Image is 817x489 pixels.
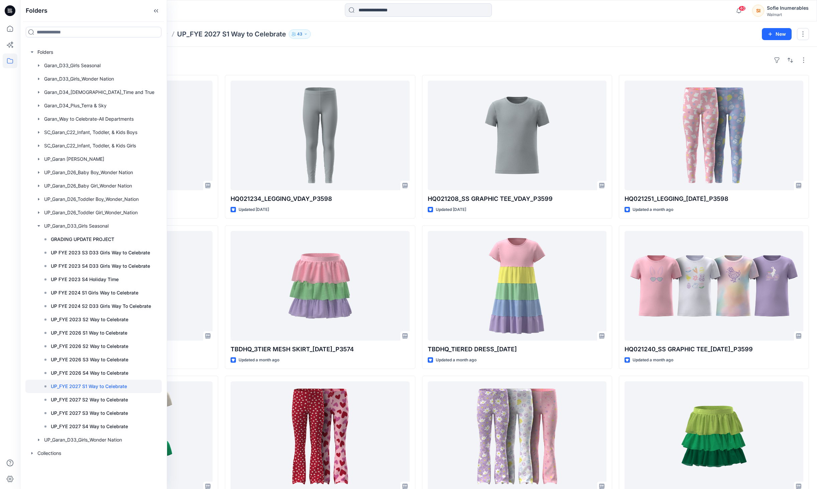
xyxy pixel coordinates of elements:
p: UP_FYE 2026 S2 Way to Celebrate [51,342,128,350]
button: 43 [289,29,311,39]
div: SI [752,5,764,17]
a: HQ021234_LEGGING_VDAY_P3598 [231,81,409,190]
p: Updated a month ago [633,357,673,364]
p: UP FYE 2024 S1 Girls Way to Celebrate [51,289,138,297]
a: TBDHQ_3TIER MESH SKIRT_EASTER_P3574 [231,231,409,341]
p: UP_FYE 2026 S4 Way to Celebrate [51,369,128,377]
p: UP FYE 2023 S4 D33 Girls Way to Celebrate [51,262,150,270]
p: HQ021208_SS GRAPHIC TEE_VDAY_P3599 [428,194,606,204]
a: HQ021251_LEGGING_EASTER_P3598 [625,81,803,190]
p: TBDHQ_3TIER MESH SKIRT_[DATE]_P3574 [231,345,409,354]
p: Updated [DATE] [436,206,466,213]
p: Updated a month ago [436,357,476,364]
button: New [762,28,792,40]
span: 40 [738,6,746,11]
p: 43 [297,30,302,38]
p: GRADING UPDATE PROJECT [51,235,114,243]
p: UP FYE 2023 S3 D33 Girls Way to Celebrate [51,249,150,257]
p: UP FYE 2023 S4 Holiday Time [51,275,119,283]
p: UP_FYE 2027 S2 Way to Celebrate [51,396,128,404]
p: HQ021251_LEGGING_[DATE]_P3598 [625,194,803,204]
p: TBDHQ_TIERED DRESS_[DATE] [428,345,606,354]
p: Updated a month ago [239,357,279,364]
p: UP_FYE 2027 S1 Way to Celebrate [51,382,127,390]
div: Sofie Inumerables [767,4,809,12]
a: HQ021208_SS GRAPHIC TEE_VDAY_P3599 [428,81,606,190]
p: UP_FYE 2027 S4 Way to Celebrate [51,422,128,431]
p: UP_FYE 2027 S3 Way to Celebrate [51,409,128,417]
p: Updated a month ago [633,206,673,213]
p: Updated [DATE] [239,206,269,213]
p: UP_FYE 2026 S3 Way to Celebrate [51,356,128,364]
a: TBDHQ_TIERED DRESS_EASTER [428,231,606,341]
div: Walmart [767,12,809,17]
p: HQ021240_SS GRAPHIC TEE_[DATE]_P3599 [625,345,803,354]
p: UP FYE 2024 S2 D33 Girls Way To Celebrate [51,302,151,310]
p: HQ021234_LEGGING_VDAY_P3598 [231,194,409,204]
p: UP_FYE 2026 S1 Way to Celebrate [51,329,127,337]
p: UP_FYE 2027 S1 Way to Celebrate [177,29,286,39]
p: UP_FYE 2023 S2 Way to Celebrate [51,316,128,324]
a: HQ021240_SS GRAPHIC TEE_EASTER_P3599 [625,231,803,341]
